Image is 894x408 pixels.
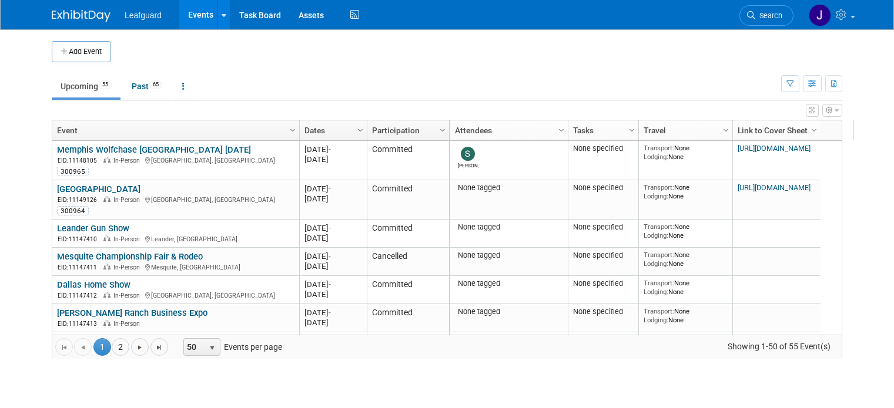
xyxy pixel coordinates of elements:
img: In-Person Event [103,320,111,326]
div: None specified [573,279,634,288]
span: EID: 11148105 [58,157,102,164]
span: Column Settings [809,126,819,135]
a: Go to the previous page [74,338,92,356]
span: Column Settings [356,126,365,135]
span: Go to the next page [135,343,145,352]
span: 1 [93,338,111,356]
div: [DATE] [304,261,361,271]
div: None None [644,183,728,200]
div: None specified [573,251,634,260]
a: Dates [304,120,359,140]
div: None specified [573,183,634,193]
img: Jonathan Zargo [809,4,831,26]
img: Stephanie Luke [461,147,475,161]
div: 300964 [57,206,89,215]
a: [URL][DOMAIN_NAME] [738,144,811,153]
div: [GEOGRAPHIC_DATA], [GEOGRAPHIC_DATA] [57,155,294,165]
div: None specified [573,307,634,316]
button: Add Event [52,41,111,62]
span: Transport: [644,144,674,152]
span: Transport: [644,279,674,287]
a: [PERSON_NAME] Ranch Business Expo [57,308,207,318]
div: [DATE] [304,144,361,154]
a: Search [739,5,793,26]
span: Go to the first page [59,343,69,352]
a: Upcoming55 [52,75,120,97]
div: [DATE] [304,194,361,204]
span: Transport: [644,222,674,231]
div: None None [644,251,728,268]
td: Committed [367,141,449,180]
td: Cancelled [367,248,449,276]
span: 65 [149,80,162,89]
span: EID: 11147411 [58,264,102,271]
div: [DATE] [304,289,361,299]
span: Events per page [169,338,294,356]
a: Mesquite Championship Fair & Rodeo [57,251,203,262]
span: In-Person [113,320,143,328]
td: Committed [367,180,449,220]
div: Stephanie Luke [458,161,478,168]
span: EID: 11147413 [58,321,102,327]
a: Column Settings [555,120,568,138]
span: Lodging: [644,231,668,240]
img: ExhibitDay [52,10,111,22]
div: Leander, [GEOGRAPHIC_DATA] [57,234,294,244]
span: Transport: [644,183,674,191]
div: [GEOGRAPHIC_DATA], [GEOGRAPHIC_DATA] [57,194,294,204]
img: In-Person Event [103,235,111,241]
span: Column Settings [438,126,447,135]
a: Column Settings [626,120,639,138]
span: - [329,224,331,232]
span: In-Person [113,235,143,243]
div: [DATE] [304,154,361,164]
span: - [329,145,331,154]
div: None None [644,222,728,240]
div: None None [644,307,728,324]
a: Column Settings [720,120,733,138]
div: [GEOGRAPHIC_DATA], [GEOGRAPHIC_DATA] [57,290,294,300]
span: Lodging: [644,153,668,161]
span: In-Person [113,264,143,271]
span: EID: 11149126 [58,197,102,203]
span: In-Person [113,292,143,299]
div: [DATE] [304,251,361,261]
a: Event [57,120,292,140]
div: None tagged [455,183,564,193]
div: Mesquite, [GEOGRAPHIC_DATA] [57,262,294,272]
span: Leafguard [125,11,162,20]
div: [DATE] [304,318,361,328]
span: Lodging: [644,316,668,324]
span: Go to the last page [155,343,164,352]
span: In-Person [113,196,143,204]
div: [DATE] [304,223,361,233]
span: Go to the previous page [78,343,88,352]
span: select [207,343,217,353]
span: 50 [184,339,204,355]
a: [GEOGRAPHIC_DATA] [57,184,140,194]
span: Column Settings [721,126,731,135]
a: Travel [644,120,725,140]
a: Past65 [123,75,171,97]
span: Column Settings [627,126,637,135]
div: 300965 [57,167,89,176]
a: Participation [372,120,441,140]
div: None tagged [455,307,564,316]
div: None specified [573,222,634,232]
div: [DATE] [304,233,361,243]
div: None tagged [455,251,564,260]
span: EID: 11147412 [58,292,102,299]
img: In-Person Event [103,292,111,298]
a: Attendees [455,120,560,140]
span: Lodging: [644,192,668,200]
span: Transport: [644,251,674,259]
span: Lodging: [644,288,668,296]
div: None tagged [455,222,564,232]
img: In-Person Event [103,264,111,269]
div: None None [644,144,728,161]
a: Memphis Wolfchase [GEOGRAPHIC_DATA] [DATE] [57,144,251,155]
a: Go to the next page [131,338,149,356]
span: Transport: [644,307,674,315]
a: Column Settings [287,120,300,138]
a: Column Settings [354,120,367,138]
